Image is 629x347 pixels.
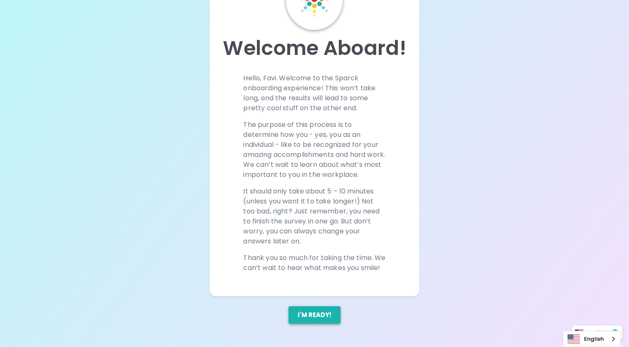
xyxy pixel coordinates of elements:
[220,37,409,60] p: Welcome Aboard!
[243,73,385,113] p: Hello, Favi. Welcome to the Sparck onboarding experience! This won’t take long, and the results w...
[243,186,385,246] p: It should only take about 5 – 10 minutes (unless you want it to take longer!) Not too bad, right?...
[563,331,621,347] aside: Language selected: English
[587,329,607,337] p: English
[575,330,583,336] img: United States flag
[563,331,620,347] a: English
[563,331,621,347] div: Language
[289,306,340,324] button: I'm ready!
[243,253,385,273] p: Thank you so much for taking the time. We can’t wait to hear what makes you smile!
[572,325,622,340] button: English
[243,120,385,180] p: The purpose of this process is to determine how you - yes, you as an individual - like to be reco...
